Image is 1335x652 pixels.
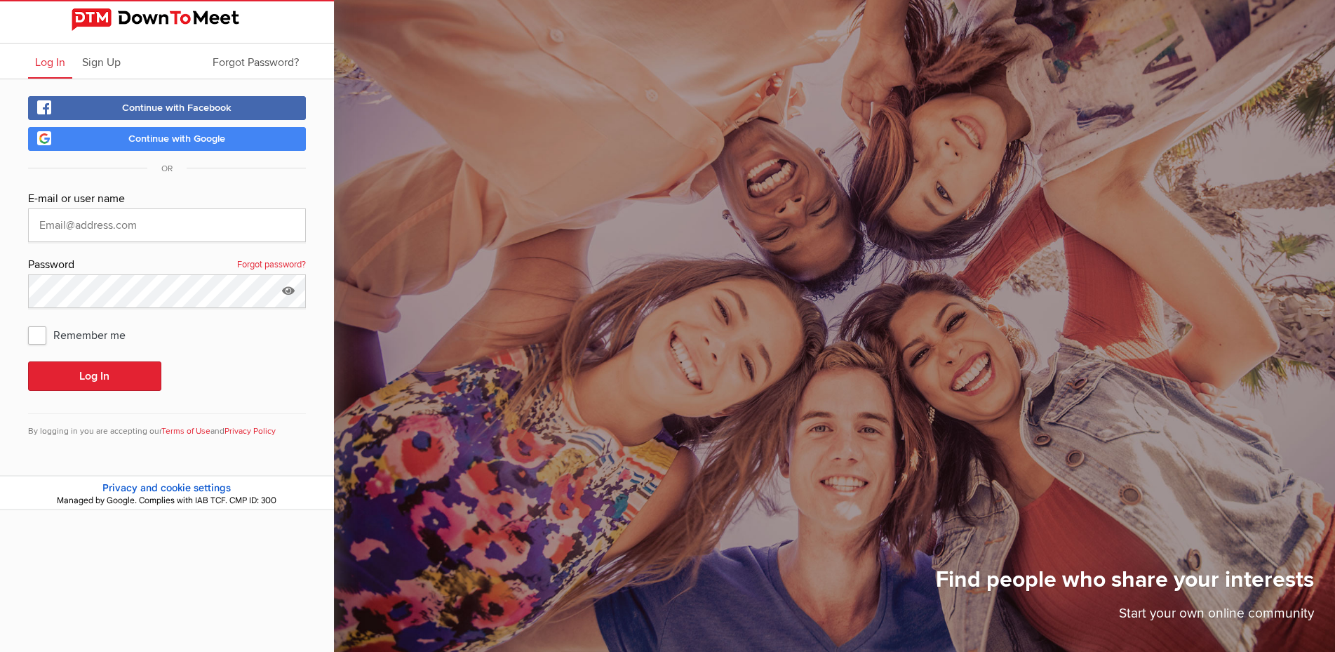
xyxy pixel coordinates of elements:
[72,8,262,31] img: DownToMeet
[28,44,72,79] a: Log In
[213,55,299,69] span: Forgot Password?
[147,164,187,174] span: OR
[82,55,121,69] span: Sign Up
[75,44,128,79] a: Sign Up
[161,426,210,437] a: Terms of Use
[28,208,306,242] input: Email@address.com
[28,256,306,274] div: Password
[128,133,225,145] span: Continue with Google
[936,566,1314,604] h1: Find people who share your interests
[28,322,140,347] span: Remember me
[224,426,276,437] a: Privacy Policy
[122,102,232,114] span: Continue with Facebook
[28,96,306,120] a: Continue with Facebook
[206,44,306,79] a: Forgot Password?
[28,190,306,208] div: E-mail or user name
[28,127,306,151] a: Continue with Google
[28,361,161,391] button: Log In
[237,256,306,274] a: Forgot password?
[936,604,1314,631] p: Start your own online community
[35,55,65,69] span: Log In
[28,413,306,438] div: By logging in you are accepting our and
